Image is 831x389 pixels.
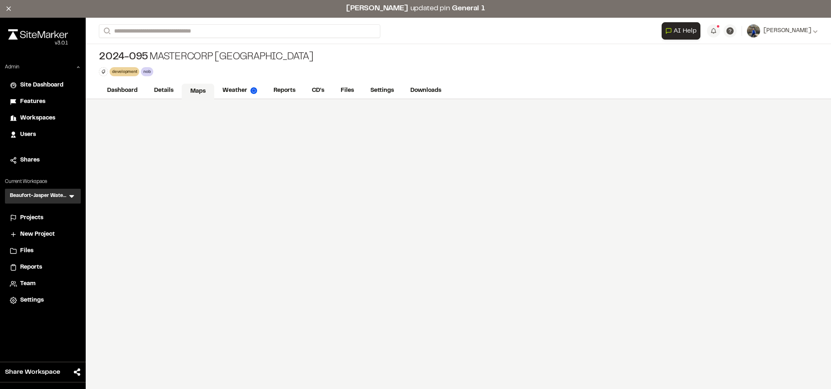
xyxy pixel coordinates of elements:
a: Team [10,279,76,288]
a: Features [10,97,76,106]
a: Files [10,246,76,255]
span: Projects [20,213,43,223]
p: Admin [5,63,19,71]
span: Features [20,97,45,106]
a: Users [10,130,76,139]
div: Open AI Assistant [662,22,704,40]
a: Settings [10,296,76,305]
span: Shares [20,156,40,165]
span: AI Help [674,26,697,36]
button: Search [99,24,114,38]
span: Reports [20,263,42,272]
a: Workspaces [10,114,76,123]
div: development [110,67,139,76]
span: Team [20,279,35,288]
a: New Project [10,230,76,239]
img: User [747,24,760,37]
span: [PERSON_NAME] [763,26,811,35]
div: Oh geez...please don't... [8,40,68,47]
button: Edit Tags [99,67,108,76]
a: Downloads [402,83,449,98]
a: Site Dashboard [10,81,76,90]
h3: Beaufort-Jasper Water & Sewer Authority [10,192,68,200]
span: 2024-095 [99,51,148,64]
span: New Project [20,230,55,239]
div: nob [141,67,153,76]
img: precipai.png [250,87,257,94]
a: Projects [10,213,76,223]
span: Workspaces [20,114,55,123]
span: Site Dashboard [20,81,63,90]
img: rebrand.png [8,29,68,40]
a: Details [146,83,182,98]
button: [PERSON_NAME] [747,24,818,37]
p: Current Workspace [5,178,81,185]
a: Settings [362,83,402,98]
span: Users [20,130,36,139]
a: CD's [304,83,332,98]
a: Reports [10,263,76,272]
a: Files [332,83,362,98]
span: Files [20,246,33,255]
a: Maps [182,84,214,99]
button: Open AI Assistant [662,22,700,40]
a: Weather [214,83,265,98]
a: Shares [10,156,76,165]
span: Settings [20,296,44,305]
div: MasterCorp [GEOGRAPHIC_DATA] [99,51,313,64]
a: Reports [265,83,304,98]
span: Share Workspace [5,367,60,377]
a: Dashboard [99,83,146,98]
